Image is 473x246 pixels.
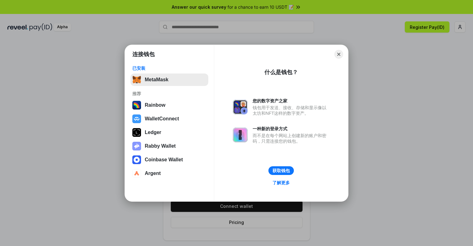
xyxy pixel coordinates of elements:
button: WalletConnect [130,113,208,125]
div: 而不是在每个网站上创建新的账户和密码，只需连接您的钱包。 [253,133,329,144]
button: Rabby Wallet [130,140,208,152]
h1: 连接钱包 [132,51,155,58]
div: MetaMask [145,77,168,83]
div: Argent [145,171,161,176]
button: Close [334,50,343,59]
div: 什么是钱包？ [264,69,298,76]
div: 获取钱包 [272,168,290,173]
div: 了解更多 [272,180,290,186]
img: svg+xml,%3Csvg%20xmlns%3D%22http%3A%2F%2Fwww.w3.org%2F2000%2Fsvg%22%20fill%3D%22none%22%20viewBox... [132,142,141,150]
div: 钱包用于发送、接收、存储和显示像以太坊和NFT这样的数字资产。 [253,105,329,116]
button: 获取钱包 [268,166,294,175]
div: Rainbow [145,102,166,108]
div: 您的数字资产之家 [253,98,329,104]
div: Coinbase Wallet [145,157,183,163]
button: Rainbow [130,99,208,111]
img: svg+xml,%3Csvg%20width%3D%2228%22%20height%3D%2228%22%20viewBox%3D%220%200%2028%2028%22%20fill%3D... [132,155,141,164]
button: Argent [130,167,208,180]
div: 推荐 [132,91,206,96]
div: Rabby Wallet [145,143,176,149]
img: svg+xml,%3Csvg%20xmlns%3D%22http%3A%2F%2Fwww.w3.org%2F2000%2Fsvg%22%20width%3D%2228%22%20height%3... [132,128,141,137]
button: Coinbase Wallet [130,154,208,166]
a: 了解更多 [269,179,294,187]
div: Ledger [145,130,161,135]
div: WalletConnect [145,116,179,122]
img: svg+xml,%3Csvg%20xmlns%3D%22http%3A%2F%2Fwww.w3.org%2F2000%2Fsvg%22%20fill%3D%22none%22%20viewBox... [233,100,248,114]
button: Ledger [130,126,208,139]
button: MetaMask [130,74,208,86]
div: 一种新的登录方式 [253,126,329,132]
div: 已安装 [132,65,206,71]
img: svg+xml,%3Csvg%20fill%3D%22none%22%20height%3D%2233%22%20viewBox%3D%220%200%2035%2033%22%20width%... [132,75,141,84]
img: svg+xml,%3Csvg%20width%3D%22120%22%20height%3D%22120%22%20viewBox%3D%220%200%20120%20120%22%20fil... [132,101,141,110]
img: svg+xml,%3Csvg%20xmlns%3D%22http%3A%2F%2Fwww.w3.org%2F2000%2Fsvg%22%20fill%3D%22none%22%20viewBox... [233,127,248,142]
img: svg+xml,%3Csvg%20width%3D%2228%22%20height%3D%2228%22%20viewBox%3D%220%200%2028%2028%22%20fill%3D... [132,114,141,123]
img: svg+xml,%3Csvg%20width%3D%2228%22%20height%3D%2228%22%20viewBox%3D%220%200%2028%2028%22%20fill%3D... [132,169,141,178]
